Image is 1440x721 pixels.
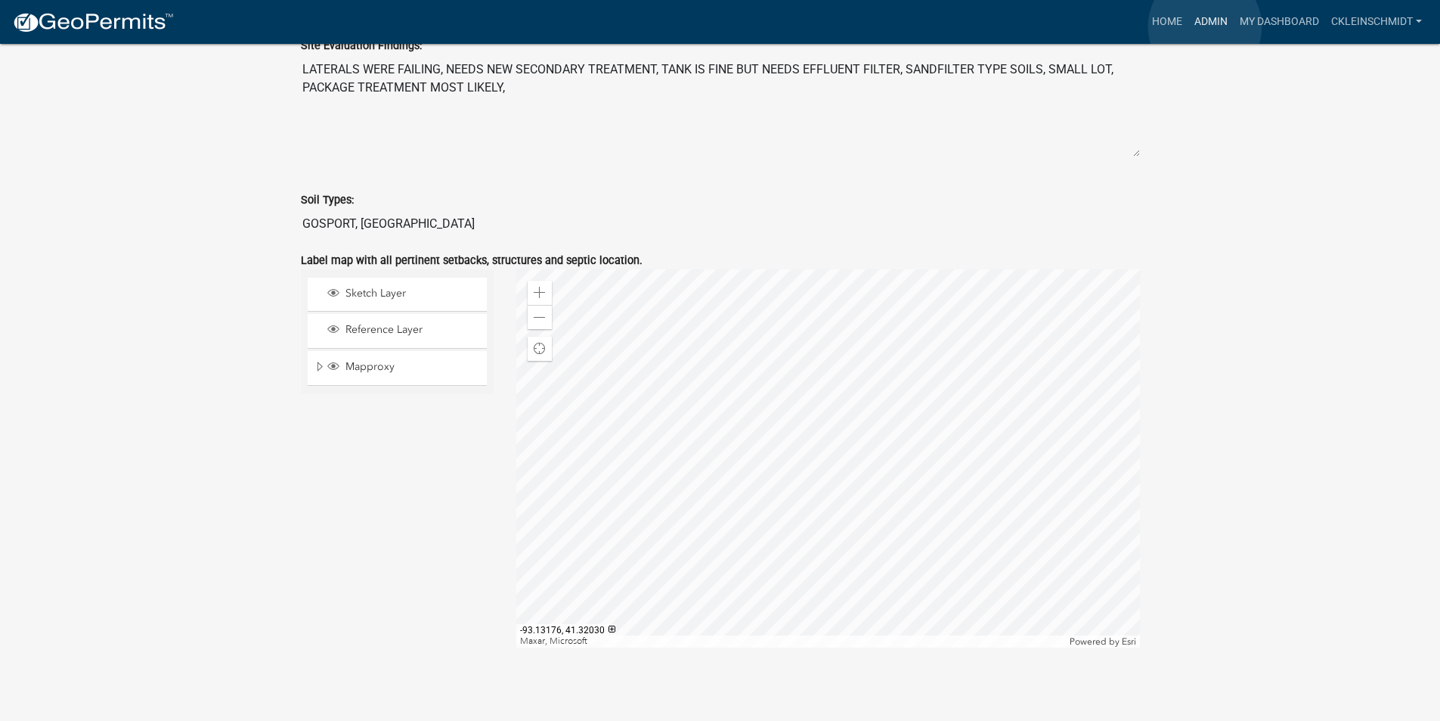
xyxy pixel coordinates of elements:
[301,256,643,266] label: Label map with all pertinent setbacks, structures and septic location.
[306,274,488,390] ul: Layer List
[528,281,552,305] div: Zoom in
[516,636,1066,648] div: Maxar, Microsoft
[1325,8,1428,36] a: ckleinschmidt
[325,287,482,302] div: Sketch Layer
[301,54,1140,157] textarea: LATERALS WERE FAILING, NEEDS NEW SECONDARY TREATMENT, TANK IS FINE BUT NEEDS EFFLUENT FILTER, SAN...
[325,323,482,338] div: Reference Layer
[1188,8,1234,36] a: Admin
[528,305,552,329] div: Zoom out
[342,323,482,337] span: Reference Layer
[1234,8,1325,36] a: My Dashboard
[342,287,482,300] span: Sketch Layer
[325,360,482,375] div: Mapproxy
[1122,636,1136,647] a: Esri
[1146,8,1188,36] a: Home
[528,337,552,361] div: Find my location
[301,41,422,51] label: Site Evaluation Findings:
[314,360,325,376] span: Expand
[342,360,482,374] span: Mapproxy
[308,278,487,312] li: Sketch Layer
[308,351,487,386] li: Mapproxy
[308,314,487,348] li: Reference Layer
[301,195,354,206] label: Soil Types:
[1066,636,1140,648] div: Powered by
